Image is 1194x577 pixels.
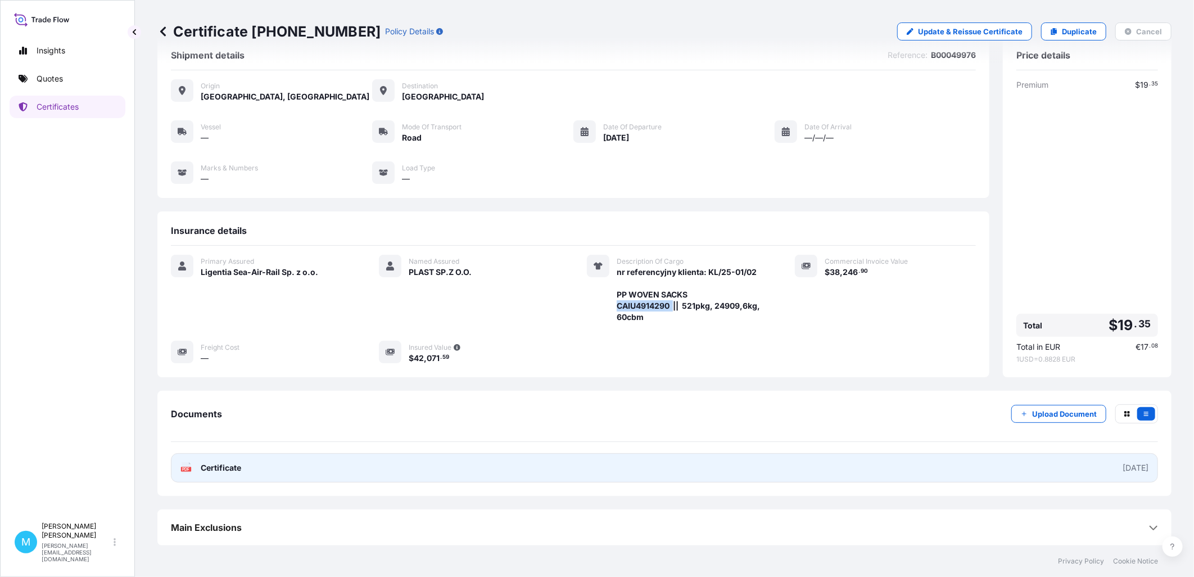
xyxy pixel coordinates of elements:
span: 38 [830,268,840,276]
a: Privacy Policy [1058,557,1104,566]
p: [PERSON_NAME][EMAIL_ADDRESS][DOMAIN_NAME] [42,542,111,562]
span: 19 [1118,318,1133,332]
a: Insights [10,39,125,62]
p: Certificates [37,101,79,112]
span: Load Type [402,164,435,173]
text: PDF [183,467,190,471]
span: 19 [1140,81,1148,89]
span: Named Assured [409,257,459,266]
span: — [201,353,209,364]
span: Total in EUR [1016,341,1060,353]
span: $ [825,268,830,276]
span: 246 [843,268,858,276]
span: PLAST SP.Z O.O. [409,267,472,278]
span: — [201,132,209,143]
span: $ [1109,318,1118,332]
span: Certificate [201,462,241,474]
span: 35 [1151,82,1158,86]
span: Destination [402,82,438,91]
span: 071 [427,354,440,362]
a: Quotes [10,67,125,90]
span: [GEOGRAPHIC_DATA], [GEOGRAPHIC_DATA] [201,91,369,102]
p: Insights [37,45,65,56]
span: —/—/— [804,132,834,143]
span: . [440,355,442,359]
span: $ [409,354,414,362]
div: [DATE] [1123,462,1148,474]
span: 35 [1139,321,1151,327]
a: PDFCertificate[DATE] [171,453,1158,483]
span: Insured Value [409,343,451,352]
span: $ [1135,81,1140,89]
span: [DATE] [603,132,629,143]
span: Freight Cost [201,343,239,352]
span: — [201,173,209,184]
span: Date of Arrival [804,123,852,132]
a: Update & Reissue Certificate [897,22,1032,40]
span: . [858,269,860,273]
span: Documents [171,408,222,420]
button: Cancel [1115,22,1172,40]
span: 17 [1141,343,1148,351]
span: Date of Departure [603,123,662,132]
span: Primary Assured [201,257,254,266]
span: [GEOGRAPHIC_DATA] [402,91,484,102]
span: , [840,268,843,276]
span: 42 [414,354,424,362]
p: [PERSON_NAME] [PERSON_NAME] [42,522,111,540]
span: Total [1023,320,1042,331]
span: M [21,537,30,548]
button: Upload Document [1011,405,1106,423]
a: Cookie Notice [1113,557,1158,566]
span: Vessel [201,123,221,132]
span: . [1149,82,1151,86]
span: 08 [1151,344,1158,348]
p: Quotes [37,73,63,84]
p: Policy Details [385,26,434,37]
p: Duplicate [1062,26,1097,37]
span: . [1134,321,1138,327]
p: Update & Reissue Certificate [918,26,1023,37]
span: , [424,354,427,362]
span: Ligentia Sea-Air-Rail Sp. z o.o. [201,267,318,278]
span: 59 [442,355,449,359]
span: Commercial Invoice Value [825,257,908,266]
p: Upload Document [1032,408,1097,420]
div: Main Exclusions [171,514,1158,541]
span: Mode of Transport [402,123,462,132]
span: Road [402,132,422,143]
span: Premium [1016,79,1048,91]
span: € [1136,343,1141,351]
span: Insurance details [171,225,247,236]
span: — [402,173,410,184]
span: . [1149,344,1151,348]
p: Cancel [1136,26,1162,37]
span: Marks & Numbers [201,164,258,173]
a: Certificates [10,96,125,118]
a: Duplicate [1041,22,1106,40]
span: Description Of Cargo [617,257,684,266]
span: 1 USD = 0.8828 EUR [1016,355,1158,364]
span: 90 [861,269,868,273]
span: Main Exclusions [171,522,242,533]
span: nr referencyjny klienta: KL/25-01/02 PP WOVEN SACKS CAIU4914290 || 521pkg, 24909,6kg, 60cbm [617,267,768,323]
span: Origin [201,82,220,91]
p: Certificate [PHONE_NUMBER] [157,22,381,40]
